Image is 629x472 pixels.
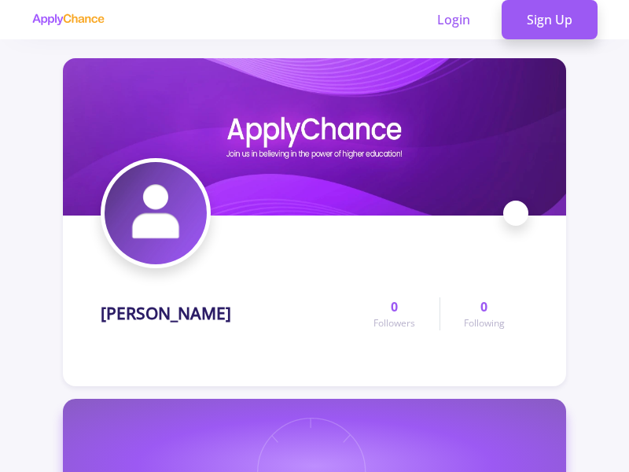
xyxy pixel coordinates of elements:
span: Following [464,316,505,330]
img: arta hakhamaneshavatar [105,162,207,264]
span: Followers [373,316,415,330]
a: 0Followers [350,297,439,330]
span: 0 [480,297,487,316]
a: 0Following [440,297,528,330]
img: applychance logo text only [31,13,105,26]
img: arta hakhamaneshcover image [63,58,566,216]
span: 0 [391,297,398,316]
h1: [PERSON_NAME] [101,304,231,323]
